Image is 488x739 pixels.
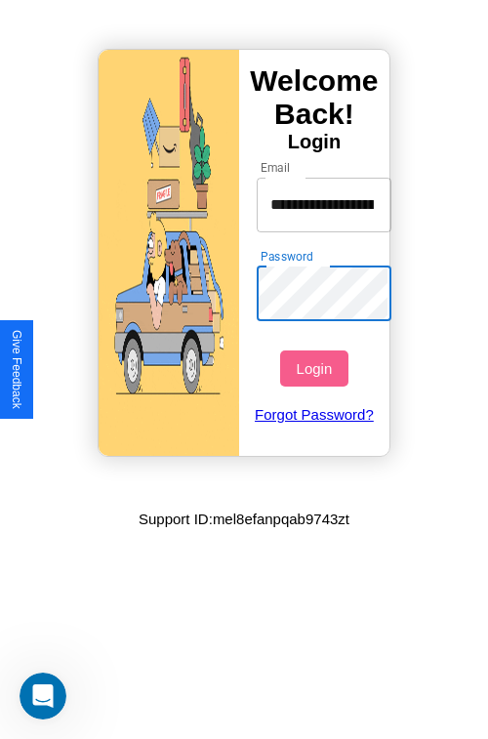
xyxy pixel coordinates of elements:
button: Login [280,350,347,387]
img: gif [99,50,239,456]
iframe: Intercom live chat [20,673,66,719]
div: Give Feedback [10,330,23,409]
p: Support ID: mel8efanpqab9743zt [139,506,349,532]
label: Email [261,159,291,176]
a: Forgot Password? [247,387,383,442]
label: Password [261,248,312,265]
h4: Login [239,131,389,153]
h3: Welcome Back! [239,64,389,131]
